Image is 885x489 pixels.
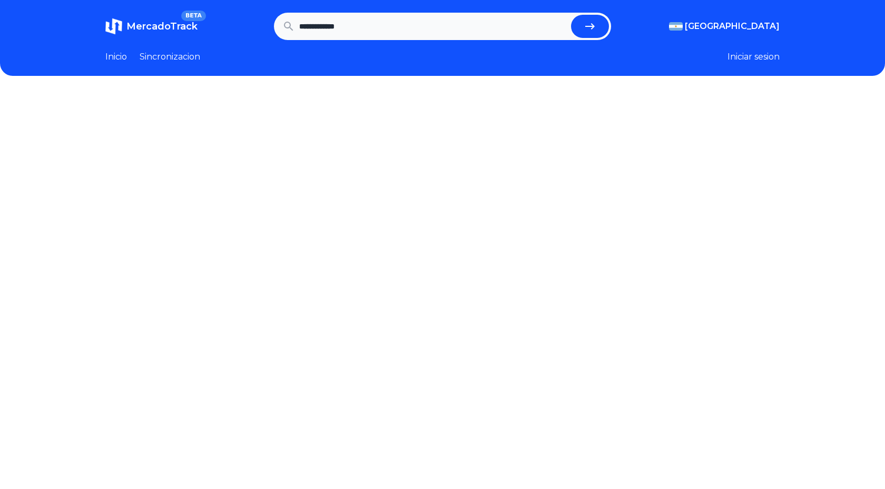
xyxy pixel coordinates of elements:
span: MercadoTrack [126,21,198,32]
img: MercadoTrack [105,18,122,35]
a: Sincronizacion [140,51,200,63]
a: MercadoTrackBETA [105,18,198,35]
a: Inicio [105,51,127,63]
span: [GEOGRAPHIC_DATA] [685,20,780,33]
button: [GEOGRAPHIC_DATA] [669,20,780,33]
img: Argentina [669,22,683,31]
button: Iniciar sesion [727,51,780,63]
span: BETA [181,11,206,21]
